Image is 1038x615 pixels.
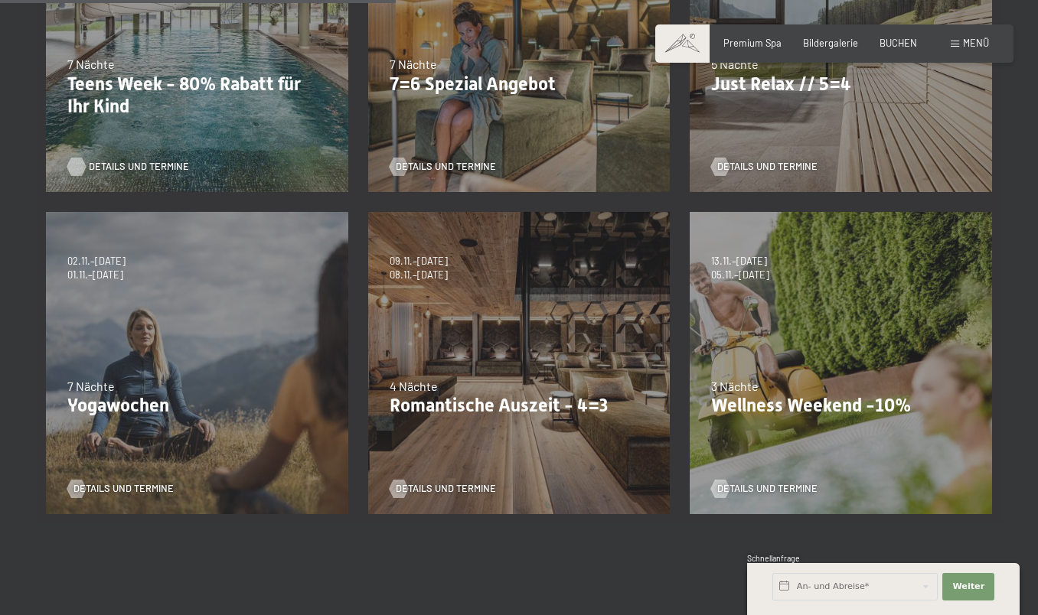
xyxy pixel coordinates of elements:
[396,160,496,174] span: Details und Termine
[390,160,496,174] a: Details und Termine
[390,268,448,282] span: 08.11.–[DATE]
[717,160,818,174] span: Details und Termine
[711,268,769,282] span: 05.11.–[DATE]
[942,573,994,600] button: Weiter
[390,482,496,496] a: Details und Termine
[390,57,437,71] span: 7 Nächte
[711,57,759,71] span: 5 Nächte
[880,37,917,49] a: BUCHEN
[711,395,971,417] p: Wellness Weekend -10%
[390,379,438,393] span: 4 Nächte
[67,268,126,282] span: 01.11.–[DATE]
[747,554,800,563] span: Schnellanfrage
[803,37,858,49] a: Bildergalerie
[67,57,115,71] span: 7 Nächte
[711,379,759,393] span: 3 Nächte
[963,37,989,49] span: Menü
[711,160,818,174] a: Details und Termine
[67,482,174,496] a: Details und Termine
[396,482,496,496] span: Details und Termine
[67,395,327,417] p: Yogawochen
[711,255,769,268] span: 13.11.–[DATE]
[390,255,448,268] span: 09.11.–[DATE]
[67,160,174,174] a: Details und Termine
[73,482,174,496] span: Details und Termine
[717,482,818,496] span: Details und Termine
[390,395,649,417] p: Romantische Auszeit - 4=3
[67,73,327,118] p: Teens Week - 80% Rabatt für Ihr Kind
[723,37,782,49] a: Premium Spa
[67,379,115,393] span: 7 Nächte
[711,73,971,96] p: Just Relax // 5=4
[952,581,984,593] span: Weiter
[67,255,126,268] span: 02.11.–[DATE]
[89,160,189,174] span: Details und Termine
[390,73,649,96] p: 7=6 Spezial Angebot
[711,482,818,496] a: Details und Termine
